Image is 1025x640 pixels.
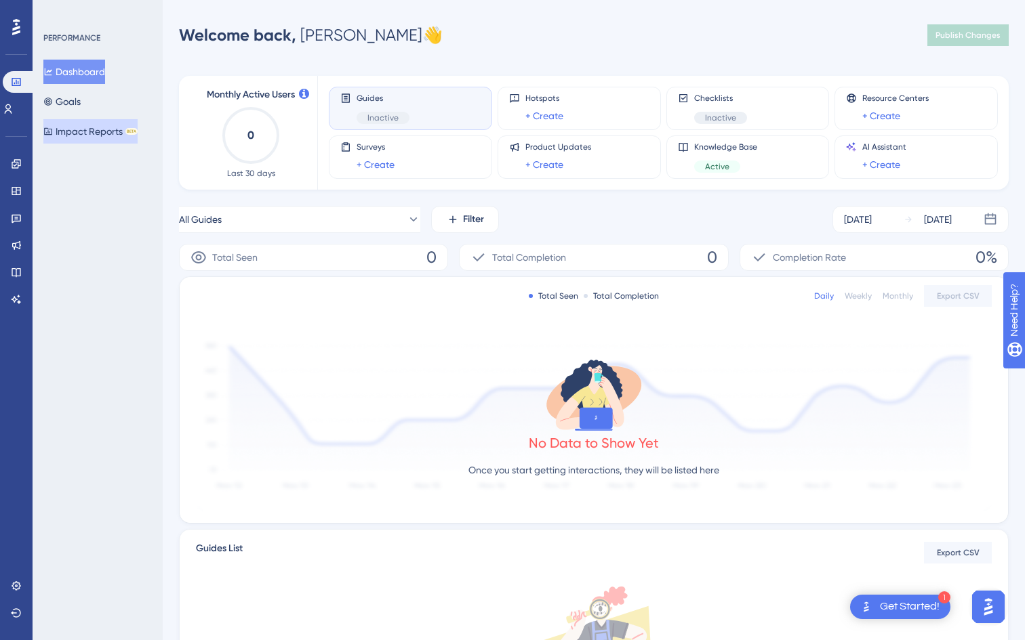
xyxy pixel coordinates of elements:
button: All Guides [179,206,420,233]
div: Monthly [883,291,913,301]
div: PERFORMANCE [43,33,100,43]
div: Weekly [845,291,872,301]
div: BETA [125,128,138,135]
span: Inactive [705,112,736,123]
span: Last 30 days [227,168,275,179]
span: 0 [707,247,717,268]
span: AI Assistant [862,142,906,152]
button: Impact ReportsBETA [43,119,138,144]
span: Hotspots [525,93,563,104]
text: 0 [247,129,254,142]
span: Active [705,161,729,172]
a: + Create [525,108,563,124]
span: Total Seen [212,249,258,265]
div: [PERSON_NAME] 👋 [179,24,443,46]
span: Need Help? [32,3,85,20]
div: 1 [938,591,950,603]
div: Total Completion [584,291,659,301]
span: Inactive [367,112,399,123]
span: Product Updates [525,142,591,152]
span: Export CSV [937,291,980,301]
span: Publish Changes [936,30,1001,41]
span: Total Completion [492,249,566,265]
a: + Create [862,108,900,124]
button: Dashboard [43,60,105,84]
div: Total Seen [529,291,578,301]
p: Once you start getting interactions, they will be listed here [468,462,719,478]
button: Publish Changes [927,24,1009,46]
div: Open Get Started! checklist, remaining modules: 1 [850,595,950,619]
span: Surveys [357,142,395,152]
iframe: UserGuiding AI Assistant Launcher [968,586,1009,627]
span: Guides [357,93,409,104]
span: Filter [463,211,484,228]
span: Monthly Active Users [207,87,295,103]
button: Goals [43,89,81,114]
button: Filter [431,206,499,233]
span: Checklists [694,93,747,104]
span: Knowledge Base [694,142,757,152]
span: Export CSV [937,547,980,558]
div: Get Started! [880,599,940,614]
div: [DATE] [924,211,952,228]
a: + Create [862,156,900,173]
span: Welcome back, [179,25,296,45]
a: + Create [357,156,395,173]
div: Daily [814,291,834,301]
span: Completion Rate [773,249,846,265]
span: Guides List [196,540,243,565]
img: launcher-image-alternative-text [858,599,875,615]
button: Export CSV [924,285,992,307]
div: No Data to Show Yet [529,433,659,452]
button: Export CSV [924,542,992,563]
div: [DATE] [844,211,872,228]
span: 0% [976,247,997,268]
span: Resource Centers [862,93,929,104]
a: + Create [525,156,563,173]
span: All Guides [179,211,222,228]
span: 0 [426,247,437,268]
